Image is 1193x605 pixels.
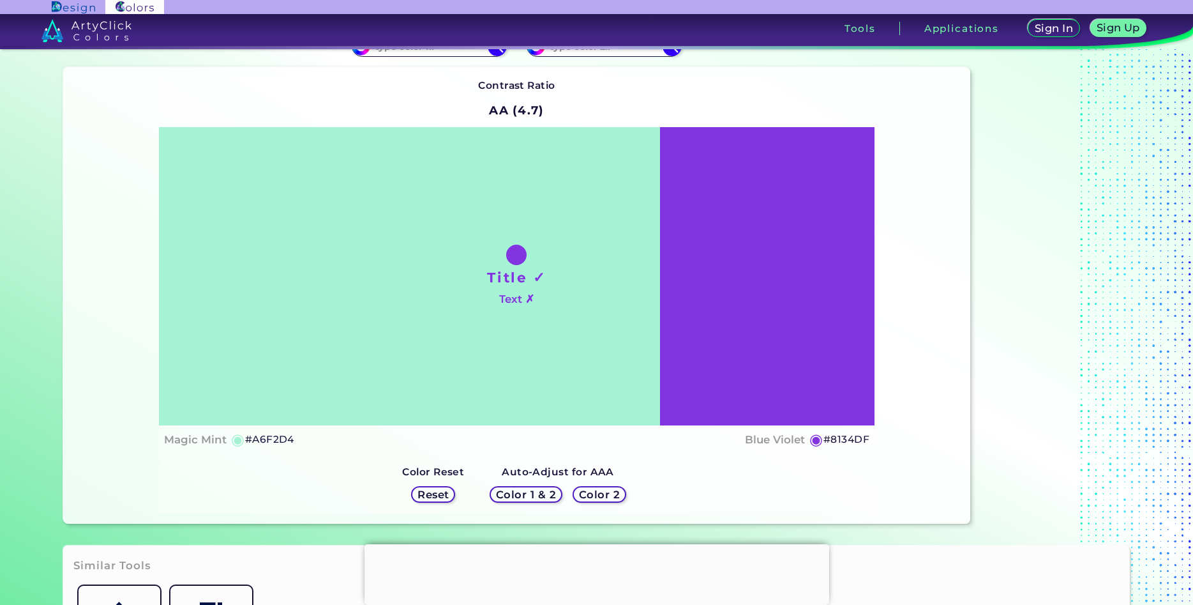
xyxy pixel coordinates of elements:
strong: Contrast Ratio [478,79,555,91]
h5: ◉ [809,432,823,447]
h5: #A6F2D4 [245,431,294,448]
h5: Color 1 & 2 [499,489,553,499]
h3: Similar Tools [73,558,151,574]
a: Sign Up [1093,20,1143,36]
h5: Reset [419,489,448,499]
h4: Magic Mint [164,431,227,449]
strong: Color Reset [402,466,464,478]
h1: Title ✓ [487,268,546,287]
img: logo_artyclick_colors_white.svg [41,19,131,42]
h2: AA (4.7) [483,96,550,125]
iframe: Advertisement [364,544,829,602]
a: Sign In [1030,20,1077,36]
img: ArtyClick Design logo [52,1,94,13]
h5: #8134DF [823,431,869,448]
h3: Tools [844,24,876,33]
h5: Sign In [1037,24,1071,33]
h5: Color 2 [581,489,618,499]
h3: Applications [924,24,999,33]
h4: Text ✗ [499,290,534,309]
strong: Auto-Adjust for AAA [502,466,614,478]
h5: ◉ [231,432,245,447]
h4: Blue Violet [745,431,805,449]
h5: Sign Up [1099,23,1138,33]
